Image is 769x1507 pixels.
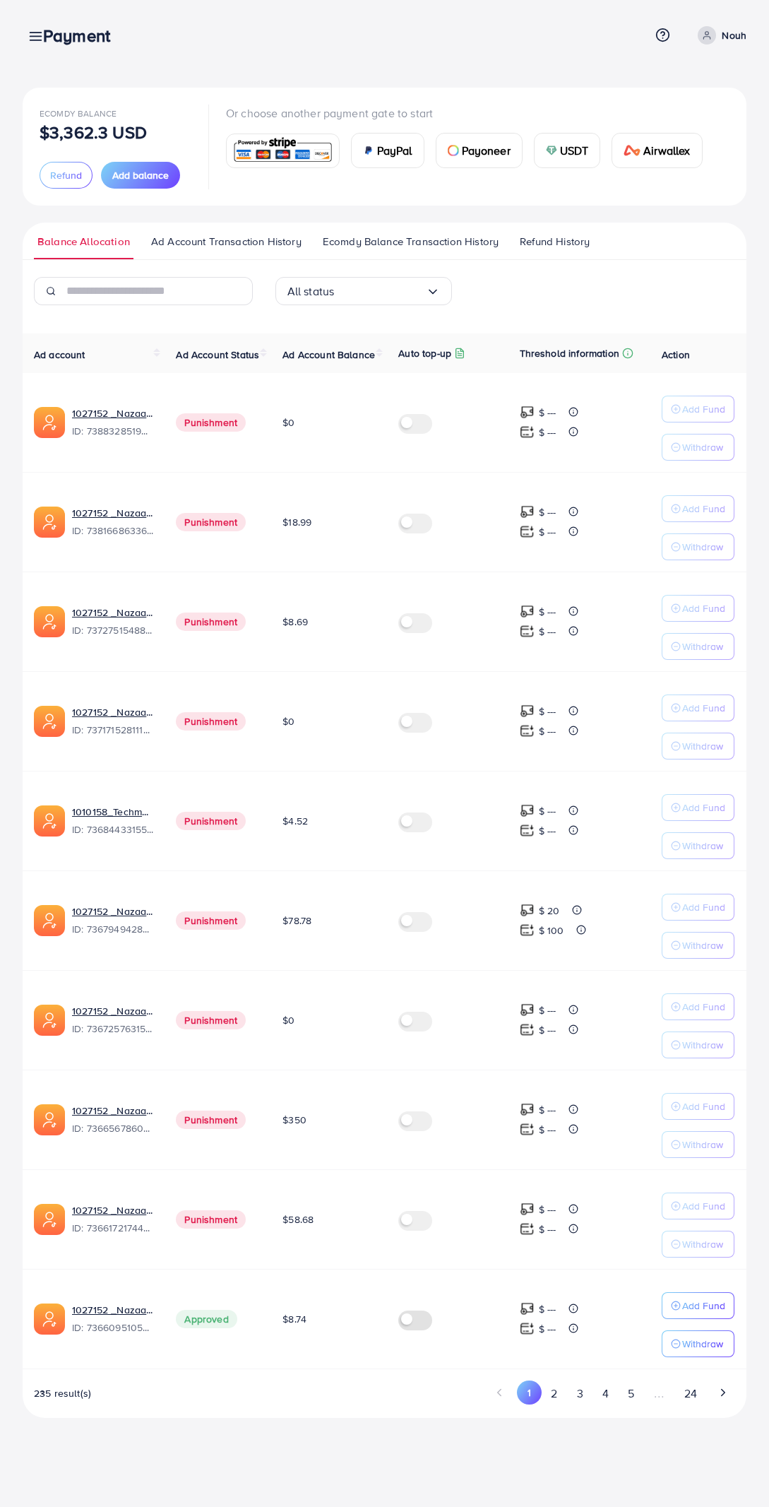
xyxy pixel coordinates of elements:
[682,937,723,954] p: Withdraw
[34,1304,65,1335] img: ic-ads-acc.e4c84228.svg
[34,507,65,538] img: ic-ads-acc.e4c84228.svg
[34,905,65,936] img: ic-ads-acc.e4c84228.svg
[520,1202,535,1217] img: top-up amount
[72,705,153,738] div: <span class='underline'>1027152 _Nazaagency_04</span></br>7371715281112170513
[662,1131,734,1158] button: Withdraw
[517,1381,542,1405] button: Go to page 1
[539,922,564,939] p: $ 100
[176,1111,246,1129] span: Punishment
[520,624,535,639] img: top-up amount
[226,105,714,122] p: Or choose another payment gate to start
[662,1231,734,1258] button: Withdraw
[692,26,746,45] a: Nouh
[72,1121,153,1135] span: ID: 7366567860828749825
[662,434,734,461] button: Withdraw
[282,714,294,728] span: $0
[436,133,523,168] a: cardPayoneer
[72,406,153,420] a: 1027152 _Nazaagency_019
[176,613,246,631] span: Punishment
[72,705,153,719] a: 1027152 _Nazaagency_04
[539,703,556,720] p: $ ---
[682,1335,723,1352] p: Withdraw
[282,415,294,430] span: $0
[72,1004,153,1036] div: <span class='underline'>1027152 _Nazaagency_016</span></br>7367257631523782657
[282,914,311,928] span: $78.78
[72,1104,153,1136] div: <span class='underline'>1027152 _Nazaagency_0051</span></br>7366567860828749825
[662,932,734,959] button: Withdraw
[40,124,147,141] p: $3,362.3 USD
[72,506,153,520] a: 1027152 _Nazaagency_023
[176,812,246,830] span: Punishment
[682,1036,723,1053] p: Withdraw
[520,903,535,918] img: top-up amount
[34,1104,65,1135] img: ic-ads-acc.e4c84228.svg
[539,1320,556,1337] p: $ ---
[72,524,153,538] span: ID: 7381668633665093648
[682,1136,723,1153] p: Withdraw
[520,1003,535,1017] img: top-up amount
[351,133,424,168] a: cardPayPal
[448,145,459,156] img: card
[662,595,734,622] button: Add Fund
[151,234,302,249] span: Ad Account Transaction History
[72,605,153,620] a: 1027152 _Nazaagency_007
[662,1032,734,1058] button: Withdraw
[72,904,153,937] div: <span class='underline'>1027152 _Nazaagency_003</span></br>7367949428067450896
[662,993,734,1020] button: Add Fund
[282,814,308,828] span: $4.52
[520,723,535,738] img: top-up amount
[539,1221,556,1238] p: $ ---
[34,706,65,737] img: ic-ads-acc.e4c84228.svg
[520,524,535,539] img: top-up amount
[539,1121,556,1138] p: $ ---
[520,1122,535,1137] img: top-up amount
[34,1204,65,1235] img: ic-ads-acc.e4c84228.svg
[682,699,725,716] p: Add Fund
[287,280,335,302] span: All status
[592,1381,618,1407] button: Go to page 4
[674,1381,706,1407] button: Go to page 24
[176,1011,246,1029] span: Punishment
[72,1203,153,1217] a: 1027152 _Nazaagency_018
[539,1201,556,1218] p: $ ---
[282,1312,306,1326] span: $8.74
[72,1104,153,1118] a: 1027152 _Nazaagency_0051
[682,899,725,916] p: Add Fund
[363,145,374,156] img: card
[682,500,725,517] p: Add Fund
[539,424,556,441] p: $ ---
[539,1101,556,1118] p: $ ---
[72,623,153,637] span: ID: 7372751548805726224
[618,1381,643,1407] button: Go to page 5
[710,1381,735,1405] button: Go to next page
[34,805,65,837] img: ic-ads-acc.e4c84228.svg
[662,733,734,760] button: Withdraw
[539,404,556,421] p: $ ---
[462,142,511,159] span: Payoneer
[534,133,601,168] a: cardUSDT
[176,348,259,362] span: Ad Account Status
[682,799,725,816] p: Add Fund
[282,1013,294,1027] span: $0
[112,168,169,182] span: Add balance
[43,25,121,46] h3: Payment
[662,396,734,422] button: Add Fund
[682,1297,725,1314] p: Add Fund
[282,1212,314,1227] span: $58.68
[226,134,340,168] a: card
[662,1193,734,1219] button: Add Fund
[567,1381,592,1407] button: Go to page 3
[722,27,746,44] p: Nouh
[539,504,556,521] p: $ ---
[662,1292,734,1319] button: Add Fund
[520,823,535,838] img: top-up amount
[682,998,725,1015] p: Add Fund
[662,794,734,821] button: Add Fund
[72,1320,153,1335] span: ID: 7366095105679261697
[520,405,535,420] img: top-up amount
[662,633,734,660] button: Withdraw
[72,605,153,638] div: <span class='underline'>1027152 _Nazaagency_007</span></br>7372751548805726224
[72,805,153,837] div: <span class='underline'>1010158_Techmanistan pk acc_1715599413927</span></br>7368443315504726017
[682,600,725,617] p: Add Fund
[682,439,723,456] p: Withdraw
